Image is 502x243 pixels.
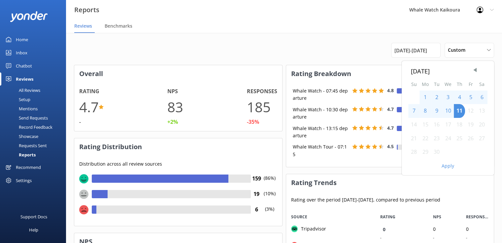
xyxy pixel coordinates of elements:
span: 4.7 [387,106,394,112]
div: 0 [428,225,461,233]
h4: Rating [79,87,99,96]
div: Whale Watch - 10:30 departure [291,106,351,121]
div: Reviews [16,72,33,86]
div: Wed Sep 10 2025 [442,104,454,118]
div: Settings [16,174,32,187]
span: Previous Month [472,67,478,73]
div: Sat Sep 13 2025 [476,104,487,118]
span: Benchmarks [105,23,132,29]
div: Sat Sep 20 2025 [476,118,487,132]
div: Home [16,33,28,46]
abbr: Monday [422,81,429,87]
div: Requests Sent [4,141,47,150]
div: Sat Sep 06 2025 [476,91,487,104]
p: (10%) [262,190,277,205]
div: Sun Sep 28 2025 [408,145,419,159]
span: Custom [448,46,469,54]
div: Whale Watch Tour - 07:15 [291,143,351,158]
div: -35% [247,118,259,126]
div: Mon Sep 29 2025 [419,145,431,159]
div: Sat Sep 27 2025 [476,132,487,146]
div: Thu Sep 18 2025 [454,118,465,132]
a: Mentions [4,104,66,113]
div: Chatbot [16,59,32,72]
div: Inbox [16,46,27,59]
div: Fri Sep 12 2025 [465,104,476,118]
span: 0 [383,226,385,232]
div: Wed Sep 17 2025 [442,118,454,132]
h1: 185 [247,96,271,118]
a: Reports [4,150,66,159]
span: Reviews [74,23,92,29]
abbr: Tuesday [434,81,440,87]
h3: Reports [74,5,99,15]
div: Recommend [16,161,41,174]
div: Thu Sep 11 2025 [454,104,465,118]
a: Requests Sent [4,141,66,150]
div: Fri Sep 19 2025 [465,118,476,132]
abbr: Wednesday [445,81,452,87]
h3: Rating Trends [286,174,494,191]
p: (3%) [262,205,277,221]
span: [DATE] - [DATE] [394,46,427,54]
a: Record Feedback [4,122,66,132]
div: Thu Sep 25 2025 [454,132,465,146]
a: Setup [4,95,66,104]
h3: Overall [74,65,282,82]
span: 4.5 [387,143,394,149]
div: Send Requests [4,113,48,122]
div: Tue Sep 30 2025 [431,145,442,159]
div: Tripadvisor [298,225,326,232]
div: Setup [4,95,30,104]
h1: 83 [167,96,183,118]
h3: Rating Breakdown [286,65,494,82]
span: RESPONSES [466,214,489,220]
a: Send Requests [4,113,66,122]
span: 4.8 [387,87,394,94]
div: Mentions [4,104,38,113]
div: - [466,234,467,240]
button: Apply [442,164,454,168]
div: Wed Sep 03 2025 [442,91,454,104]
h4: 19 [251,190,262,199]
abbr: Thursday [457,81,462,87]
div: Tue Sep 16 2025 [431,118,442,132]
div: Showcase [4,132,38,141]
h4: 6 [251,205,262,214]
div: Sun Sep 21 2025 [408,132,419,146]
div: All Reviews [4,86,40,95]
div: - [380,234,382,240]
div: - [433,234,434,240]
abbr: Friday [469,81,473,87]
span: Source [291,214,307,220]
div: [DATE] [411,66,485,76]
abbr: Saturday [479,81,485,87]
h4: 159 [251,175,262,183]
div: Tue Sep 09 2025 [431,104,442,118]
span: RATING [380,214,395,220]
div: Tue Sep 02 2025 [431,91,442,104]
a: All Reviews [4,86,66,95]
p: Rating over the period [DATE] - [DATE] , compared to previous period [291,196,489,203]
div: +2% [167,118,178,126]
div: Tue Sep 23 2025 [431,132,442,146]
p: Distribution across all review sources [79,160,277,168]
h4: NPS [167,87,178,96]
div: Mon Sep 22 2025 [419,132,431,146]
img: yonder-white-logo.png [10,11,48,22]
div: Mon Sep 15 2025 [419,118,431,132]
abbr: Sunday [411,81,417,87]
div: Record Feedback [4,122,52,132]
div: - [79,118,81,126]
div: Fri Sep 05 2025 [465,91,476,104]
div: Sun Sep 07 2025 [408,104,419,118]
div: Sun Sep 14 2025 [408,118,419,132]
div: Reports [4,150,36,159]
div: 0 [461,225,494,233]
div: Fri Sep 26 2025 [465,132,476,146]
div: Mon Sep 01 2025 [419,91,431,104]
div: Support Docs [20,210,47,223]
a: Showcase [4,132,66,141]
p: (86%) [262,175,277,190]
div: Mon Sep 08 2025 [419,104,431,118]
